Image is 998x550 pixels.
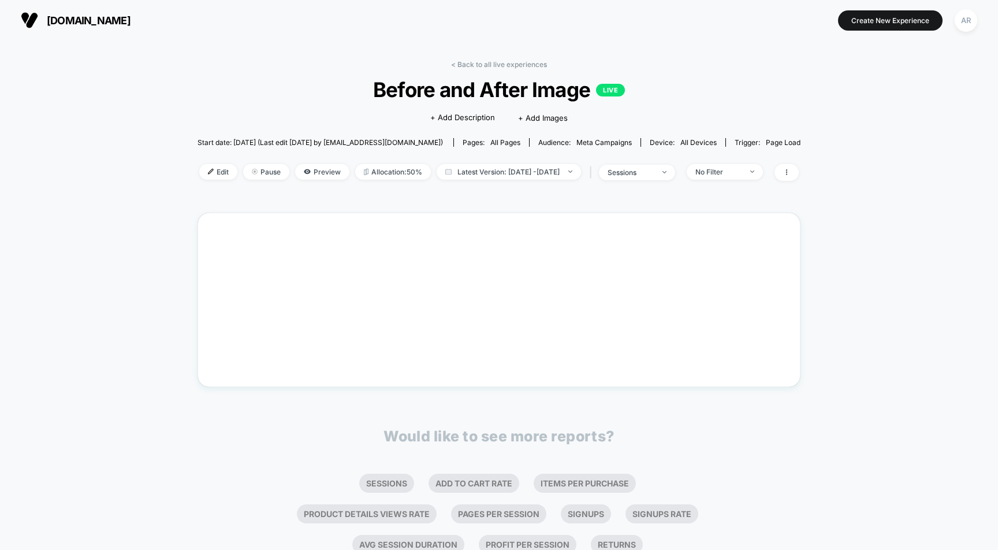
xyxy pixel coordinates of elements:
li: Product Details Views Rate [297,504,437,523]
span: Page Load [766,138,800,147]
li: Pages Per Session [451,504,546,523]
button: [DOMAIN_NAME] [17,11,134,29]
div: sessions [608,168,654,177]
li: Signups [561,504,611,523]
button: AR [951,9,981,32]
img: end [568,170,572,173]
li: Add To Cart Rate [429,474,519,493]
span: Edit [199,164,237,180]
span: | [587,164,599,181]
img: rebalance [364,169,368,175]
span: Pause [243,164,289,180]
span: + Add Images [518,113,568,122]
span: [DOMAIN_NAME] [47,14,131,27]
div: No Filter [695,168,742,176]
p: Would like to see more reports? [383,428,615,445]
span: Latest Version: [DATE] - [DATE] [437,164,581,180]
span: Device: [640,138,725,147]
p: LIVE [596,84,625,96]
img: end [252,169,258,174]
div: Trigger: [735,138,800,147]
span: Preview [295,164,349,180]
img: Visually logo [21,12,38,29]
span: Allocation: 50% [355,164,431,180]
span: Before and After Image [228,77,770,102]
img: end [662,171,666,173]
a: < Back to all live experiences [451,60,547,69]
span: + Add Description [430,112,495,124]
img: end [750,170,754,173]
li: Sessions [359,474,414,493]
img: edit [208,169,214,174]
span: Meta campaigns [576,138,632,147]
span: Start date: [DATE] (Last edit [DATE] by [EMAIL_ADDRESS][DOMAIN_NAME]) [198,138,443,147]
span: all devices [680,138,717,147]
li: Signups Rate [625,504,698,523]
img: calendar [445,169,452,174]
div: Audience: [538,138,632,147]
button: Create New Experience [838,10,943,31]
div: AR [955,9,977,32]
li: Items Per Purchase [534,474,636,493]
span: all pages [490,138,520,147]
div: Pages: [463,138,520,147]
